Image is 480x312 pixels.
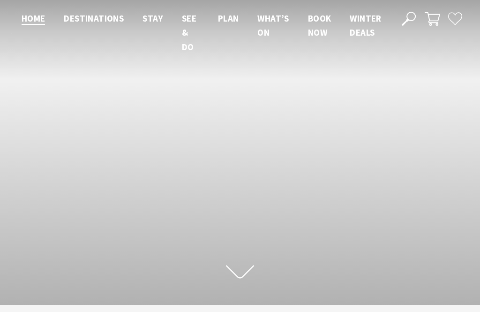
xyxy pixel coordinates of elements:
span: Plan [218,13,239,24]
span: Book now [308,13,331,38]
span: Winter Deals [350,13,381,38]
div: Unlock exclusive winter offers [323,172,427,258]
span: See & Do [182,13,196,53]
div: EXPLORE WINTER DEALS [340,275,441,294]
span: Home [22,13,45,24]
a: EXPLORE WINTER DEALS [318,275,464,294]
nav: Main Menu [12,11,391,54]
span: Destinations [64,13,124,24]
span: Stay [142,13,163,24]
span: What’s On [257,13,289,38]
